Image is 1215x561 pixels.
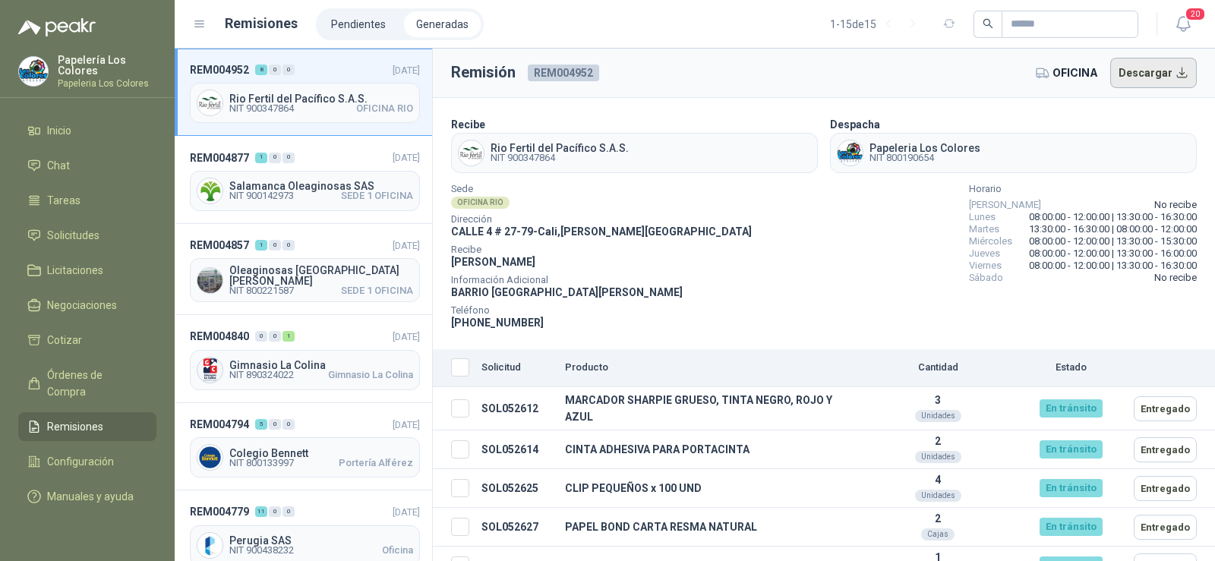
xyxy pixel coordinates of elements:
[559,469,862,508] td: CLIP PEQUEÑOS x 100 UND
[475,508,559,547] td: SOL052627
[1040,399,1103,418] div: En tránsito
[475,469,559,508] td: SOL052625
[197,90,222,115] img: Company Logo
[1154,272,1197,284] span: No recibe
[1134,515,1197,540] button: Entregado
[229,546,294,555] span: NIT 900438232
[559,430,862,469] td: CINTA ADHESIVA PARA PORTACINTA
[190,150,249,166] span: REM004877
[269,240,281,251] div: 0
[197,268,222,293] img: Company Logo
[393,419,420,430] span: [DATE]
[451,307,752,314] span: Teléfono
[475,349,559,387] th: Solicitud
[830,118,880,131] b: Despacha
[47,122,71,139] span: Inicio
[197,178,222,203] img: Company Logo
[393,506,420,518] span: [DATE]
[229,448,413,459] span: Colegio Bennett
[18,151,156,180] a: Chat
[915,490,961,502] div: Unidades
[459,140,484,165] img: Company Logo
[393,152,420,163] span: [DATE]
[451,197,510,209] div: OFICINA RIO
[1029,211,1197,223] span: 08:00:00 - 12:00:00 | 13:30:00 - 16:30:00
[451,256,535,268] span: [PERSON_NAME]
[229,93,413,104] span: Rio Fertil del Pacífico S.A.S.
[229,360,413,370] span: Gimnasio La Colina
[830,12,925,36] div: 1 - 15 de 15
[58,55,156,76] p: Papelería Los Colores
[229,104,294,113] span: NIT 900347864
[197,445,222,470] img: Company Logo
[1110,58,1198,88] button: Descargar
[393,65,420,76] span: [DATE]
[269,153,281,163] div: 0
[328,370,413,380] span: Gimnasio La Colina
[197,358,222,383] img: Company Logo
[868,474,1008,486] p: 4
[229,181,413,191] span: Salamanca Oleaginosas SAS
[868,435,1008,447] p: 2
[1014,430,1128,469] td: En tránsito
[269,419,281,430] div: 0
[58,79,156,88] p: Papeleria Los Colores
[404,11,481,37] a: Generadas
[18,18,96,36] img: Logo peakr
[382,546,413,555] span: Oficina
[190,328,249,345] span: REM004840
[1185,7,1206,21] span: 20
[1134,437,1197,462] button: Entregado
[225,13,298,34] h1: Remisiones
[869,143,980,153] span: Papeleria Los Colores
[1040,440,1103,459] div: En tránsito
[915,410,961,422] div: Unidades
[983,18,993,29] span: search
[190,237,249,254] span: REM004857
[475,387,559,430] td: SOL052612
[491,153,629,162] span: NIT 900347864
[969,272,1003,284] span: Sábado
[282,506,295,517] div: 0
[47,227,99,244] span: Solicitudes
[1014,508,1128,547] td: En tránsito
[282,65,295,75] div: 0
[47,192,80,209] span: Tareas
[18,186,156,215] a: Tareas
[175,403,432,490] a: REM004794500[DATE] Company LogoColegio BennettNIT 800133997Portería Alférez
[969,185,1197,193] span: Horario
[175,224,432,315] a: REM004857100[DATE] Company LogoOleaginosas [GEOGRAPHIC_DATA][PERSON_NAME]NIT 800221587SEDE 1 OFICINA
[1029,235,1197,247] span: 08:00:00 - 12:00:00 | 13:30:00 - 15:30:00
[969,260,1002,272] span: Viernes
[969,247,1000,260] span: Jueves
[451,61,516,84] h3: Remisión
[190,416,249,433] span: REM004794
[969,199,1041,211] span: [PERSON_NAME]
[47,418,103,435] span: Remisiones
[915,451,961,463] div: Unidades
[18,482,156,511] a: Manuales y ayuda
[1014,349,1128,387] th: Estado
[451,118,485,131] b: Recibe
[1052,65,1098,81] span: OFICINA
[282,331,295,342] div: 1
[1040,479,1103,497] div: En tránsito
[528,65,599,81] span: REM004952
[18,256,156,285] a: Licitaciones
[1029,260,1197,272] span: 08:00:00 - 12:00:00 | 13:30:00 - 16:30:00
[1029,223,1197,235] span: 13:30:00 - 16:30:00 | 08:00:00 - 12:00:00
[255,419,267,430] div: 5
[393,331,420,342] span: [DATE]
[969,235,1012,247] span: Miércoles
[559,349,862,387] th: Producto
[451,185,752,193] span: Sede
[18,412,156,441] a: Remisiones
[282,153,295,163] div: 0
[341,191,413,200] span: SEDE 1 OFICINA
[47,453,114,470] span: Configuración
[269,331,281,342] div: 0
[269,65,281,75] div: 0
[229,370,294,380] span: NIT 890324022
[838,140,863,165] img: Company Logo
[282,240,295,251] div: 0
